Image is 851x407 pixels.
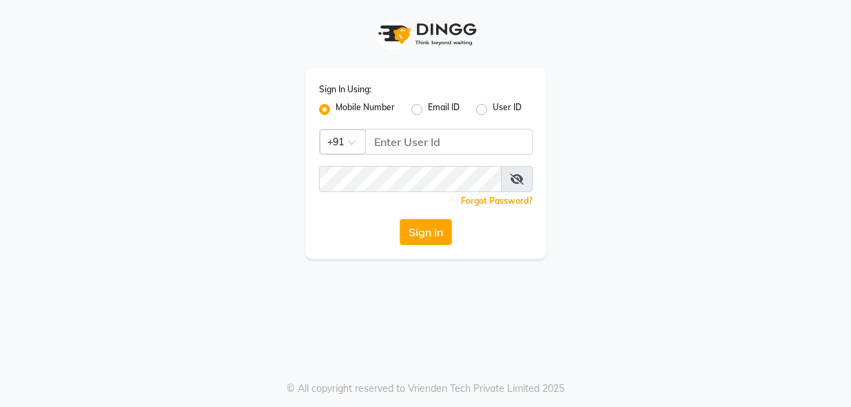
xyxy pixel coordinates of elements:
[319,83,371,96] label: Sign In Using:
[428,101,460,118] label: Email ID
[319,166,502,192] input: Username
[336,101,395,118] label: Mobile Number
[365,129,533,155] input: Username
[400,219,452,245] button: Sign In
[371,14,481,54] img: logo1.svg
[493,101,522,118] label: User ID
[461,196,533,206] a: Forgot Password?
